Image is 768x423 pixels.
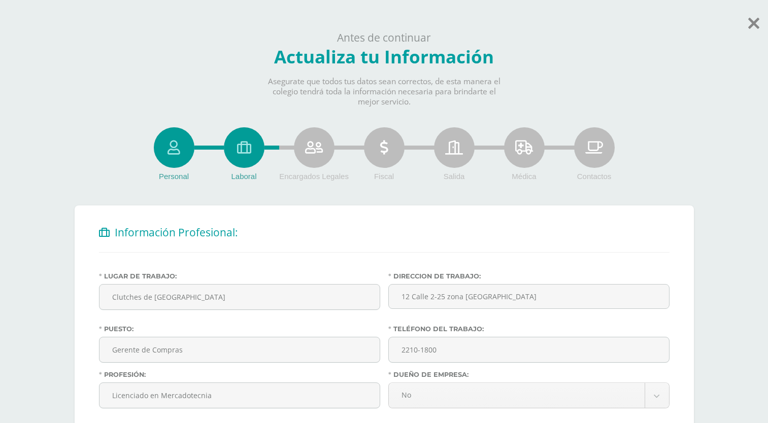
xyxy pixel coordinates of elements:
span: Contactos [577,172,612,181]
span: Personal [159,172,189,181]
input: Profesión [99,383,380,408]
span: Médica [512,172,536,181]
span: Salida [444,172,465,181]
span: Antes de continuar [337,30,431,45]
span: Laboral [231,172,256,181]
p: Asegurate que todos tus datos sean correctos, de esta manera el colegio tendrá toda la informació... [259,77,509,107]
span: No [402,383,632,407]
input: Teléfono del trabajo [389,337,669,362]
input: Direccion de trabajo [388,284,670,309]
label: Profesión: [99,371,380,378]
span: Información Profesional: [115,225,238,239]
a: No [389,383,669,408]
span: Fiscal [374,172,394,181]
a: Saltar actualización de datos [748,9,759,33]
label: Dueño de empresa: [388,371,670,378]
label: Direccion de trabajo: [388,272,670,280]
span: Encargados Legales [279,172,349,181]
label: Puesto: [99,325,380,333]
input: Puesto [99,337,380,362]
label: Lugar de Trabajo: [99,272,380,280]
label: Teléfono del trabajo: [388,325,670,333]
input: Lugar de Trabajo [99,285,380,309]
